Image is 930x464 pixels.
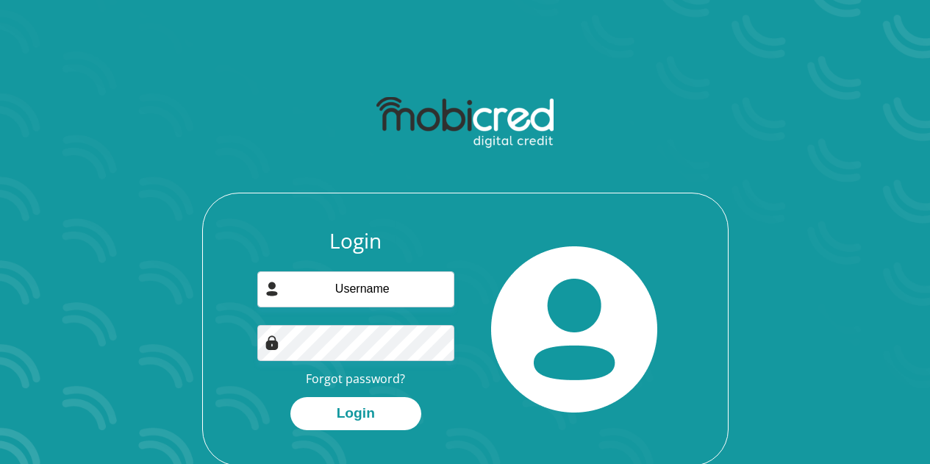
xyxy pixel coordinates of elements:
[257,271,454,307] input: Username
[265,335,279,350] img: Image
[306,371,405,387] a: Forgot password?
[265,282,279,296] img: user-icon image
[257,229,454,254] h3: Login
[290,397,421,430] button: Login
[376,97,554,149] img: mobicred logo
